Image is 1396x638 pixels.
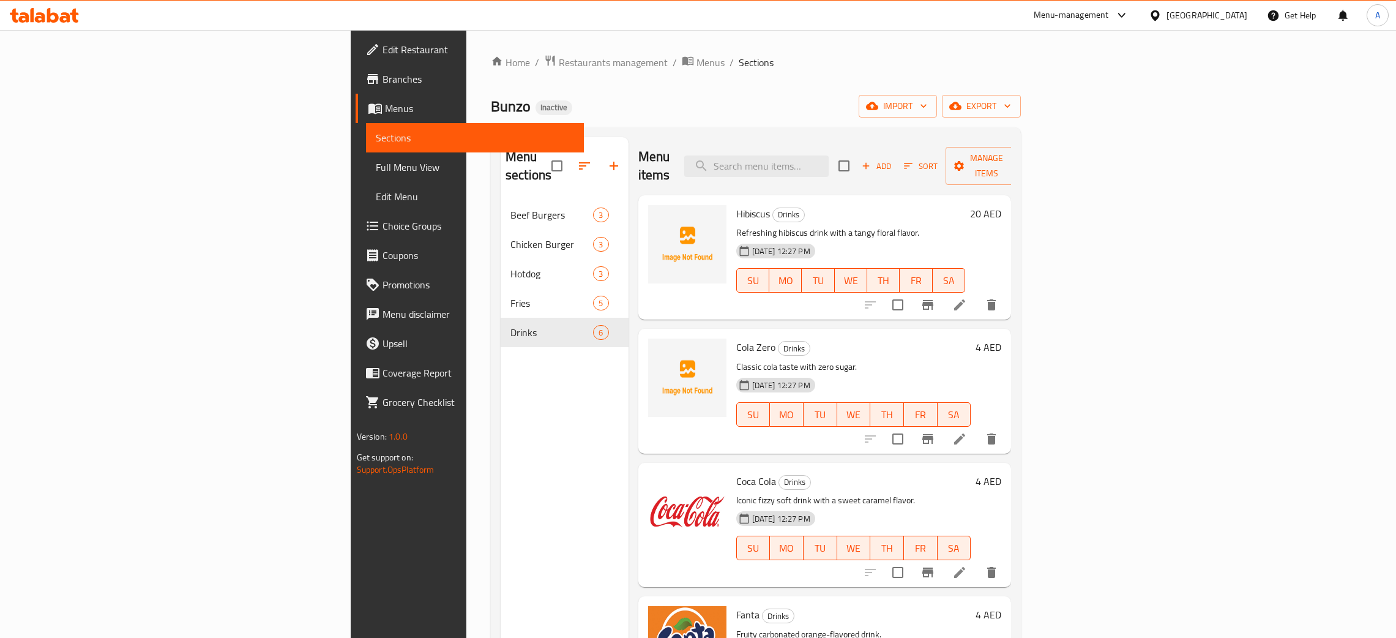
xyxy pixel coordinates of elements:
[383,395,574,410] span: Grocery Checklist
[842,406,866,424] span: WE
[933,268,965,293] button: SA
[376,130,574,145] span: Sections
[763,609,794,623] span: Drinks
[901,157,941,176] button: Sort
[774,272,797,290] span: MO
[356,64,584,94] a: Branches
[770,536,804,560] button: MO
[896,157,946,176] span: Sort items
[977,558,1006,587] button: delete
[952,432,967,446] a: Edit menu item
[594,327,608,339] span: 6
[501,318,629,347] div: Drinks6
[860,159,893,173] span: Add
[1375,9,1380,22] span: A
[501,195,629,352] nav: Menu sections
[356,299,584,329] a: Menu disclaimer
[904,159,938,173] span: Sort
[356,211,584,241] a: Choice Groups
[970,205,1001,222] h6: 20 AED
[952,298,967,312] a: Edit menu item
[837,536,871,560] button: WE
[938,536,971,560] button: SA
[909,406,933,424] span: FR
[599,151,629,181] button: Add section
[885,292,911,318] span: Select to update
[638,148,670,184] h2: Menu items
[747,246,815,257] span: [DATE] 12:27 PM
[778,475,811,490] div: Drinks
[779,475,810,489] span: Drinks
[904,536,938,560] button: FR
[366,123,584,152] a: Sections
[747,380,815,391] span: [DATE] 12:27 PM
[977,424,1006,454] button: delete
[593,325,608,340] div: items
[770,402,804,427] button: MO
[356,94,584,123] a: Menus
[913,424,942,454] button: Branch-specific-item
[747,513,815,525] span: [DATE] 12:27 PM
[773,208,804,222] span: Drinks
[736,402,771,427] button: SU
[942,95,1021,118] button: export
[510,296,593,310] div: Fries
[976,473,1001,490] h6: 4 AED
[742,539,766,557] span: SU
[383,277,574,292] span: Promotions
[946,147,1028,185] button: Manage items
[383,72,574,86] span: Branches
[938,402,971,427] button: SA
[938,272,960,290] span: SA
[875,539,899,557] span: TH
[1166,9,1247,22] div: [GEOGRAPHIC_DATA]
[376,189,574,204] span: Edit Menu
[736,359,971,375] p: Classic cola taste with zero sugar.
[501,288,629,318] div: Fries5
[742,272,764,290] span: SU
[885,560,911,585] span: Select to update
[736,205,770,223] span: Hibiscus
[383,219,574,233] span: Choice Groups
[376,160,574,175] span: Full Menu View
[356,358,584,388] a: Coverage Report
[570,151,599,181] span: Sort sections
[840,272,862,290] span: WE
[900,268,932,293] button: FR
[593,208,608,222] div: items
[357,449,413,465] span: Get support on:
[510,325,593,340] span: Drinks
[913,558,942,587] button: Branch-specific-item
[778,341,810,356] div: Drinks
[357,429,387,445] span: Version:
[357,462,435,478] a: Support.OpsPlatform
[885,426,911,452] span: Select to update
[510,237,593,252] span: Chicken Burger
[594,268,608,280] span: 3
[510,208,593,222] div: Beef Burgers
[383,366,574,380] span: Coverage Report
[383,307,574,321] span: Menu disclaimer
[736,536,771,560] button: SU
[736,225,966,241] p: Refreshing hibiscus drink with a tangy floral flavor.
[739,55,774,70] span: Sections
[942,539,966,557] span: SA
[769,268,802,293] button: MO
[868,99,927,114] span: import
[730,55,734,70] li: /
[682,54,725,70] a: Menus
[872,272,895,290] span: TH
[593,237,608,252] div: items
[383,42,574,57] span: Edit Restaurant
[904,402,938,427] button: FR
[510,266,593,281] div: Hotdog
[867,268,900,293] button: TH
[736,606,760,624] span: Fanta
[804,402,837,427] button: TU
[594,239,608,250] span: 3
[775,539,799,557] span: MO
[942,406,966,424] span: SA
[366,152,584,182] a: Full Menu View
